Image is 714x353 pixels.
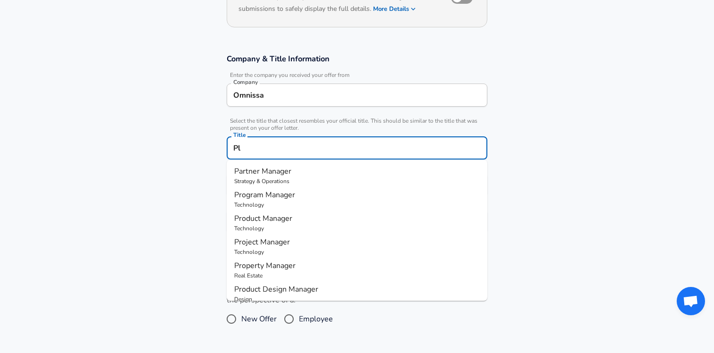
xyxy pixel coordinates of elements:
span: New Offer [241,313,277,325]
input: Software Engineer [231,141,483,155]
p: Technology [234,248,480,256]
input: Google [231,88,483,102]
span: Employee [299,313,333,325]
span: Product Design Manager [234,284,318,294]
span: Select the title that closest resembles your official title. This should be similar to the title ... [227,118,487,132]
p: Technology [234,201,480,209]
p: Design [234,295,480,303]
h3: Company & Title Information [227,53,487,64]
span: Product Manager [234,213,292,224]
p: Real Estate [234,271,480,280]
label: Title [233,132,246,138]
p: Technology [234,224,480,233]
label: Company [233,79,258,85]
span: Property Manager [234,261,296,271]
span: Project Manager [234,237,290,247]
span: Partner Manager [234,166,291,176]
div: Open chat [677,287,705,315]
button: More Details [373,2,416,16]
p: Strategy & Operations [234,177,480,185]
span: Enter the company you received your offer from [227,72,487,79]
span: Program Manager [234,190,295,200]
